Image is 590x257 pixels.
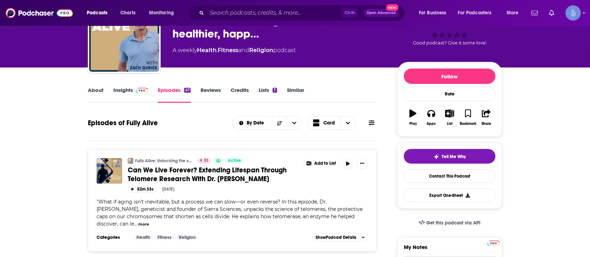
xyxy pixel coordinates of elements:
[89,2,159,72] img: Fully Alive: Unlocking the secrets to your healthier, happier, longer life
[458,8,492,18] span: For Podcasters
[173,46,296,55] div: A weekly podcast
[404,149,496,164] button: tell me why sparkleTell Me Why
[97,199,363,227] span: "
[120,8,135,18] span: Charts
[419,8,447,18] span: For Business
[238,47,249,53] span: and
[87,8,107,18] span: Podcasts
[312,233,368,242] button: ShowPodcast Details
[404,87,496,101] div: Rate
[422,105,440,130] button: Apps
[447,122,452,126] div: List
[128,158,133,164] img: Fully Alive: Unlocking the secrets to your healthier, happier, longer life
[194,5,412,21] div: Search podcasts, credits, & more...
[144,7,183,19] button: open menu
[197,158,211,164] a: 51
[6,6,73,20] img: Podchaser - Follow, Share and Rate Podcasts
[158,87,191,103] a: Episodes47
[249,47,273,53] a: Religion
[97,199,363,227] span: What if aging isn’t inevitable, but a process we can slow—or even reverse? In this episode, Dr. [...
[414,7,455,19] button: open menu
[136,88,148,93] img: Podchaser Pro
[113,87,148,103] a: InsightsPodchaser Pro
[204,157,209,164] span: 51
[367,11,396,15] span: Open Advanced
[97,158,122,184] img: Can We Live Forever? Extending Lifespan Through Telomere Research With Dr. Bill Andrews
[459,105,477,130] button: Bookmark
[566,5,581,21] span: Logged in as Spiral5-G1
[307,116,356,130] button: Choose View
[426,220,480,226] span: Get this podcast via API
[316,235,356,240] span: Show Podcast Details
[197,47,217,53] a: Health
[434,154,439,159] img: tell me why sparkle
[97,235,128,240] h3: Categories
[566,5,581,21] img: User Profile
[88,119,158,127] h1: Episodes of Fully Alive
[82,7,117,19] button: open menu
[207,7,342,19] input: Search podcasts, credits, & more...
[232,116,302,130] h2: Choose List sort
[342,8,358,17] span: Ctrl K
[228,157,241,164] span: Active
[128,166,287,183] span: Can We Live Forever? Extending Lifespan Through Telomere Research With Dr. [PERSON_NAME]
[303,158,339,169] button: Show More Button
[217,47,218,53] span: ,
[225,158,244,164] a: Active
[135,158,193,164] a: Fully Alive: Unlocking the secrets to your healthier, happier, longer life
[287,87,304,103] a: Similar
[149,8,174,18] span: Monitoring
[218,47,238,53] a: Fitness
[397,7,502,50] div: 51Good podcast? Give it some love!
[404,69,496,84] button: Follow
[409,122,417,126] div: Play
[116,7,140,19] a: Charts
[272,116,287,130] button: Sort Direction
[233,121,272,126] button: open menu
[546,7,557,19] a: Show notifications dropdown
[273,88,277,93] div: 7
[441,105,459,130] button: List
[364,9,399,17] button: Open AdvancedNew
[231,87,249,103] a: Credits
[529,7,541,19] a: Show notifications dropdown
[314,161,336,166] span: Add to List
[176,235,198,240] a: Religion
[134,221,137,227] span: ...
[128,186,156,193] button: 52m 33s
[460,122,476,126] div: Bookmark
[386,4,399,11] span: New
[487,241,500,246] img: Podchaser Pro
[413,40,486,45] span: Good podcast? Give it some love!
[477,105,496,130] button: Share
[566,5,581,21] button: Show profile menu
[507,8,519,18] span: More
[357,158,368,169] button: Show More Button
[487,240,500,246] a: Pro website
[442,154,466,159] span: Tell Me Why
[404,188,496,202] button: Export One-Sheet
[502,7,527,19] button: open menu
[413,214,486,231] a: Get this podcast via API
[404,105,422,130] button: Play
[162,187,174,192] div: [DATE]
[427,122,436,126] div: Apps
[88,87,104,103] a: About
[247,121,266,126] span: By Date
[287,116,301,130] button: open menu
[155,235,174,240] a: Fitness
[404,244,496,256] label: My Notes
[323,121,335,126] span: Card
[454,7,502,19] button: open menu
[134,235,153,240] a: Health
[184,88,191,93] div: 47
[482,122,491,126] div: Share
[259,87,277,103] a: Lists7
[201,87,221,103] a: Reviews
[138,221,149,227] button: more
